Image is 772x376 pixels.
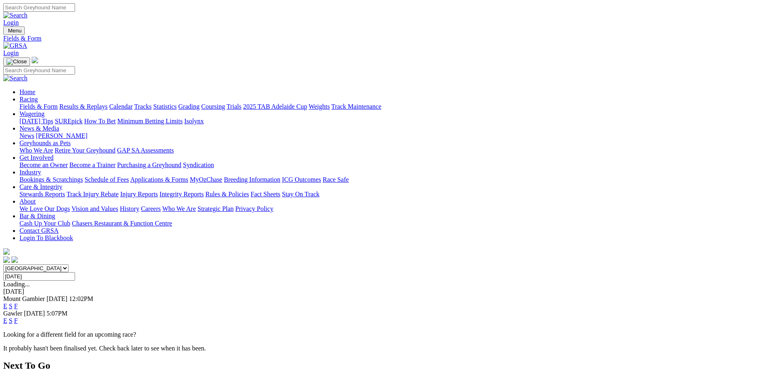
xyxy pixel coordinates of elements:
img: twitter.svg [11,256,18,263]
a: Track Injury Rebate [67,191,118,198]
a: Login [3,49,19,56]
a: Track Maintenance [331,103,381,110]
a: Applications & Forms [130,176,188,183]
a: Results & Replays [59,103,108,110]
a: F [14,317,18,324]
a: Race Safe [323,176,348,183]
a: Become an Owner [19,161,68,168]
a: Bar & Dining [19,213,55,219]
a: Who We Are [162,205,196,212]
p: Looking for a different field for an upcoming race? [3,331,769,338]
input: Search [3,66,75,75]
a: Trials [226,103,241,110]
a: Home [19,88,35,95]
button: Toggle navigation [3,57,30,66]
a: [DATE] Tips [19,118,53,125]
a: [PERSON_NAME] [36,132,87,139]
a: Wagering [19,110,45,117]
a: Integrity Reports [159,191,204,198]
partial: It probably hasn't been finalised yet. Check back later to see when it has been. [3,345,206,352]
a: Privacy Policy [235,205,273,212]
div: Racing [19,103,769,110]
input: Select date [3,272,75,281]
div: News & Media [19,132,769,140]
a: Chasers Restaurant & Function Centre [72,220,172,227]
a: E [3,303,7,309]
span: Loading... [3,281,30,288]
a: MyOzChase [190,176,222,183]
a: Breeding Information [224,176,280,183]
a: Injury Reports [120,191,158,198]
span: [DATE] [47,295,68,302]
a: How To Bet [84,118,116,125]
img: Search [3,75,28,82]
a: Become a Trainer [69,161,116,168]
span: 5:07PM [47,310,68,317]
div: Wagering [19,118,769,125]
div: About [19,205,769,213]
a: Strategic Plan [198,205,234,212]
div: Get Involved [19,161,769,169]
div: Bar & Dining [19,220,769,227]
a: ICG Outcomes [282,176,321,183]
a: Tracks [134,103,152,110]
a: Racing [19,96,38,103]
a: News [19,132,34,139]
a: News & Media [19,125,59,132]
img: facebook.svg [3,256,10,263]
a: F [14,303,18,309]
a: Rules & Policies [205,191,249,198]
span: [DATE] [24,310,45,317]
a: SUREpick [55,118,82,125]
input: Search [3,3,75,12]
a: Care & Integrity [19,183,62,190]
a: Login To Blackbook [19,234,73,241]
a: Vision and Values [71,205,118,212]
a: Minimum Betting Limits [117,118,183,125]
a: Calendar [109,103,133,110]
img: logo-grsa-white.png [32,57,38,63]
div: Greyhounds as Pets [19,147,769,154]
a: History [120,205,139,212]
a: We Love Our Dogs [19,205,70,212]
a: Retire Your Greyhound [55,147,116,154]
a: S [9,317,13,324]
a: Greyhounds as Pets [19,140,71,146]
img: GRSA [3,42,27,49]
div: Care & Integrity [19,191,769,198]
span: Mount Gambier [3,295,45,302]
a: Bookings & Scratchings [19,176,83,183]
a: Coursing [201,103,225,110]
h2: Next To Go [3,360,769,371]
span: Menu [8,28,22,34]
button: Toggle navigation [3,26,25,35]
img: logo-grsa-white.png [3,248,10,255]
img: Close [6,58,27,65]
a: Login [3,19,19,26]
a: Fields & Form [3,35,769,42]
a: Statistics [153,103,177,110]
a: Careers [141,205,161,212]
span: Gawler [3,310,22,317]
a: Weights [309,103,330,110]
a: S [9,303,13,309]
a: GAP SA Assessments [117,147,174,154]
a: Isolynx [184,118,204,125]
div: Industry [19,176,769,183]
a: Grading [178,103,200,110]
a: Syndication [183,161,214,168]
div: [DATE] [3,288,769,295]
a: Cash Up Your Club [19,220,70,227]
img: Search [3,12,28,19]
a: About [19,198,36,205]
a: Stay On Track [282,191,319,198]
span: 12:02PM [69,295,93,302]
a: Contact GRSA [19,227,58,234]
a: E [3,317,7,324]
a: Schedule of Fees [84,176,129,183]
a: Who We Are [19,147,53,154]
a: 2025 TAB Adelaide Cup [243,103,307,110]
a: Purchasing a Greyhound [117,161,181,168]
a: Industry [19,169,41,176]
